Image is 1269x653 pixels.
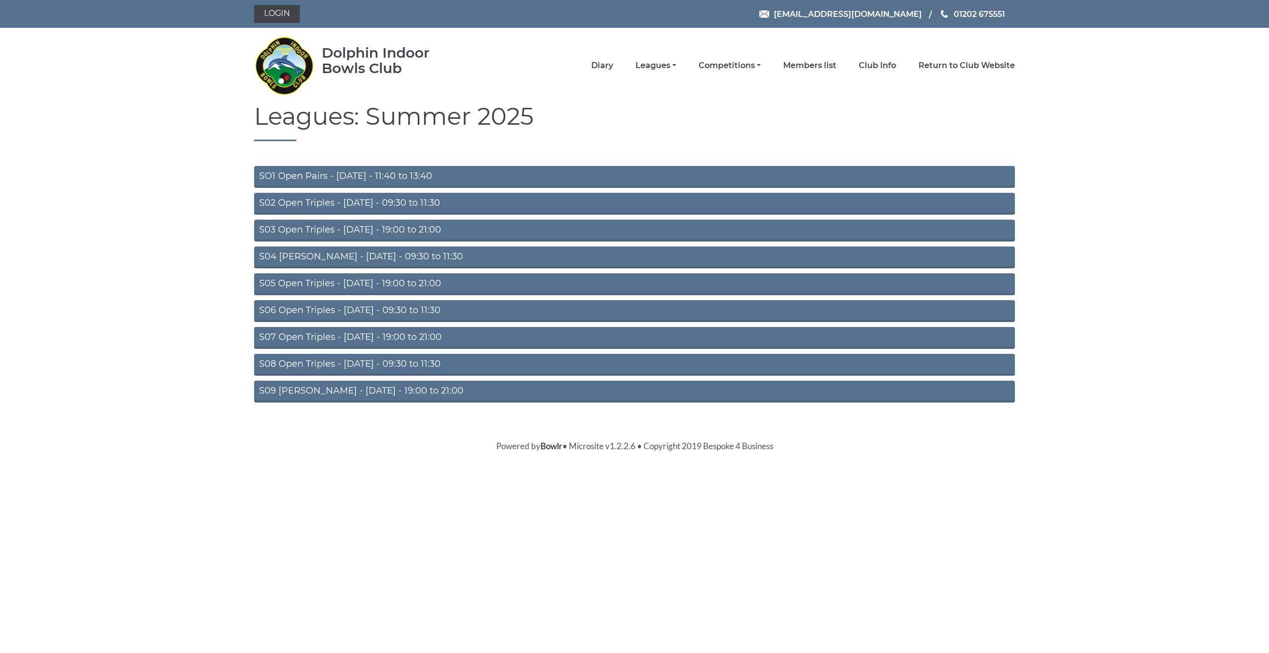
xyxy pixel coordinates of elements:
[254,381,1015,403] a: S09 [PERSON_NAME] - [DATE] - 19:00 to 21:00
[254,327,1015,349] a: S07 Open Triples - [DATE] - 19:00 to 21:00
[254,166,1015,188] a: SO1 Open Pairs - [DATE] - 11:40 to 13:40
[254,220,1015,242] a: S03 Open Triples - [DATE] - 19:00 to 21:00
[859,60,896,71] a: Club Info
[939,8,1005,20] a: Phone us 01202 675551
[954,9,1005,18] span: 01202 675551
[254,5,300,23] a: Login
[759,8,922,20] a: Email [EMAIL_ADDRESS][DOMAIN_NAME]
[635,60,676,71] a: Leagues
[254,103,1015,141] h1: Leagues: Summer 2025
[774,9,922,18] span: [EMAIL_ADDRESS][DOMAIN_NAME]
[254,193,1015,215] a: S02 Open Triples - [DATE] - 09:30 to 11:30
[759,10,769,18] img: Email
[918,60,1015,71] a: Return to Club Website
[941,10,948,18] img: Phone us
[254,246,1015,268] a: S04 [PERSON_NAME] - [DATE] - 09:30 to 11:30
[496,441,773,451] span: Powered by • Microsite v1.2.2.6 • Copyright 2019 Bespoke 4 Business
[783,60,836,71] a: Members list
[541,441,562,451] a: Bowlr
[591,60,613,71] a: Diary
[254,354,1015,376] a: S08 Open Triples - [DATE] - 09:30 to 11:30
[254,31,314,100] img: Dolphin Indoor Bowls Club
[254,273,1015,295] a: S05 Open Triples - [DATE] - 19:00 to 21:00
[699,60,761,71] a: Competitions
[322,45,461,76] div: Dolphin Indoor Bowls Club
[254,300,1015,322] a: S06 Open Triples - [DATE] - 09:30 to 11:30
